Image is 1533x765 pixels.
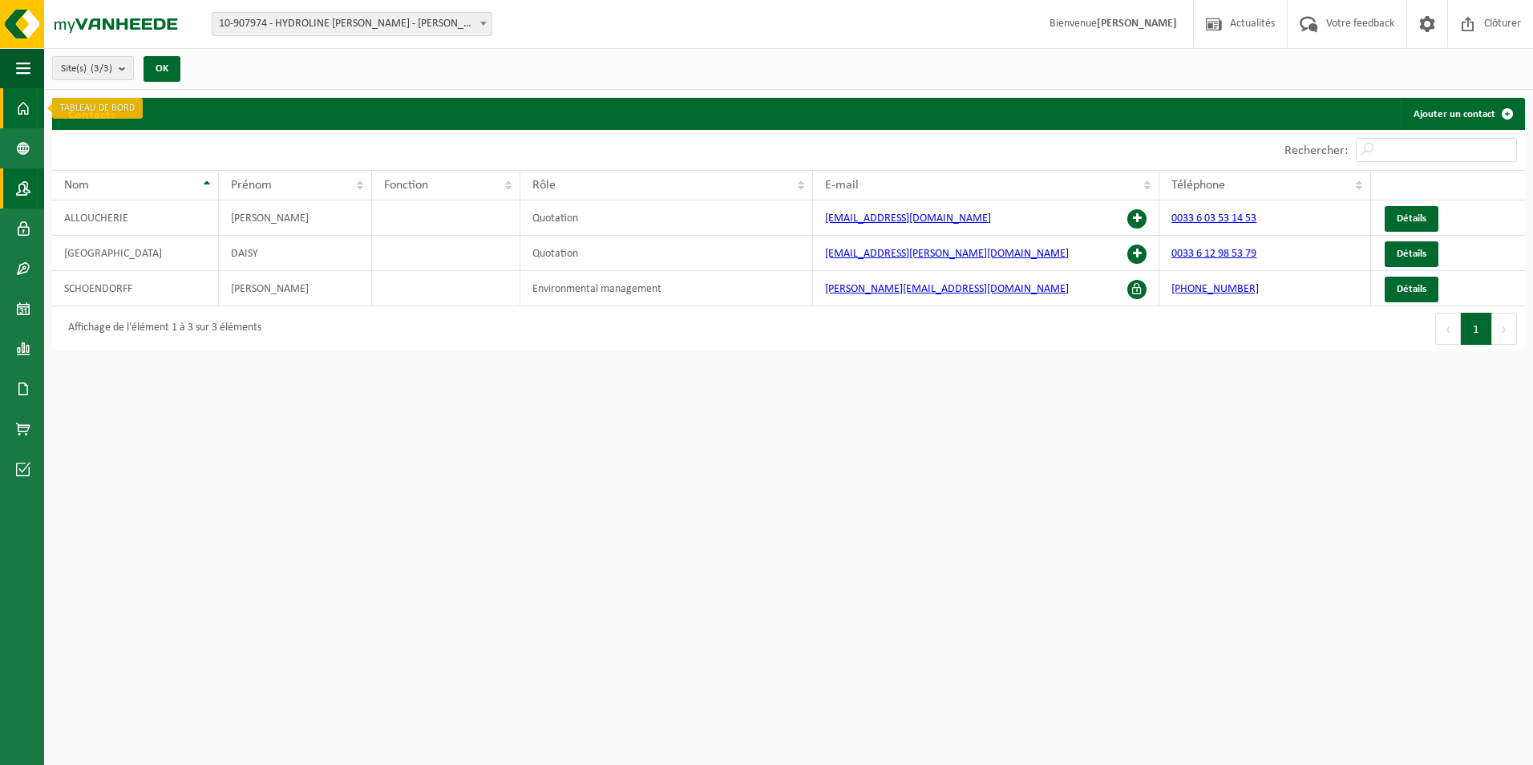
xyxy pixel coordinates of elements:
[52,271,219,306] td: SCHOENDORFF
[231,179,272,192] span: Prénom
[1461,313,1492,345] button: 1
[219,236,372,271] td: DAISY
[144,56,180,82] button: OK
[64,179,89,192] span: Nom
[52,56,134,80] button: Site(s)(3/3)
[61,57,112,81] span: Site(s)
[1397,249,1426,259] span: Détails
[1401,98,1523,130] a: Ajouter un contact
[219,271,372,306] td: [PERSON_NAME]
[1284,144,1348,157] label: Rechercher:
[1385,241,1438,267] a: Détails
[60,314,261,343] div: Affichage de l'élément 1 à 3 sur 3 éléments
[1397,284,1426,294] span: Détails
[825,212,991,225] a: [EMAIL_ADDRESS][DOMAIN_NAME]
[825,179,859,192] span: E-mail
[520,200,813,236] td: Quotation
[1171,179,1225,192] span: Téléphone
[52,236,219,271] td: [GEOGRAPHIC_DATA]
[825,248,1069,260] a: [EMAIL_ADDRESS][PERSON_NAME][DOMAIN_NAME]
[1171,248,1256,260] a: 0033 6 12 98 53 79
[212,13,491,35] span: 10-907974 - HYDROLINE BILLY BERCLAU - BILLY BERCLAU
[520,236,813,271] td: Quotation
[91,63,112,74] count: (3/3)
[1385,206,1438,232] a: Détails
[532,179,556,192] span: Rôle
[52,98,131,129] h2: Contacts
[1097,18,1177,30] strong: [PERSON_NAME]
[1492,313,1517,345] button: Next
[1435,313,1461,345] button: Previous
[520,271,813,306] td: Environmental management
[219,200,372,236] td: [PERSON_NAME]
[825,283,1069,295] a: [PERSON_NAME][EMAIL_ADDRESS][DOMAIN_NAME]
[52,200,219,236] td: ALLOUCHERIE
[1397,213,1426,224] span: Détails
[384,179,428,192] span: Fonction
[1385,277,1438,302] a: Détails
[212,12,492,36] span: 10-907974 - HYDROLINE BILLY BERCLAU - BILLY BERCLAU
[1171,212,1256,225] a: 0033 6 03 53 14 53
[1171,283,1259,295] a: [PHONE_NUMBER]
